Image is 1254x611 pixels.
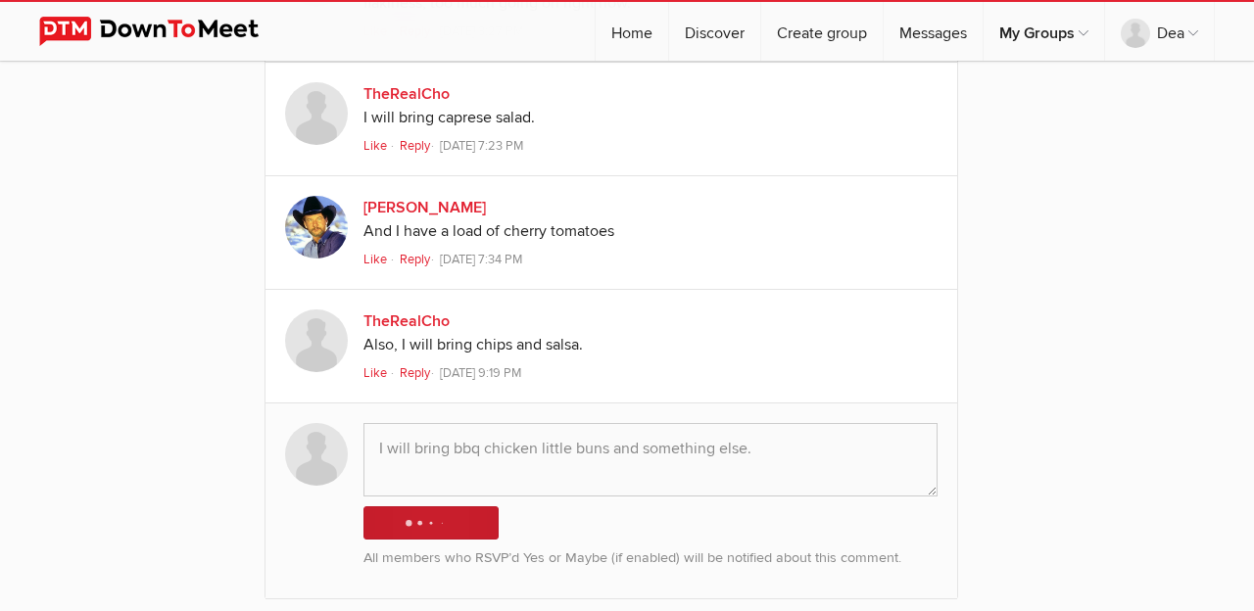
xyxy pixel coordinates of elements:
[400,138,437,154] a: Reply
[596,2,668,61] a: Home
[440,365,521,381] span: [DATE] 9:19 PM
[984,2,1104,61] a: My Groups
[363,138,390,154] a: Like
[285,309,348,372] img: TheRealCho
[1105,2,1214,61] a: Dea
[363,333,938,358] div: Also, I will bring chips and salsa.
[363,252,387,267] span: Like
[363,106,938,131] div: I will bring caprese salad.
[363,252,390,267] a: Like
[363,547,938,569] p: All members who RSVP’d Yes or Maybe (if enabled) will be notified about this comment.
[400,252,437,267] a: Reply
[363,365,390,381] a: Like
[440,252,522,267] span: [DATE] 7:34 PM
[39,17,289,46] img: DownToMeet
[363,138,387,154] span: Like
[363,311,450,331] a: TheRealCho
[400,365,437,381] a: Reply
[884,2,983,61] a: Messages
[669,2,760,61] a: Discover
[363,365,387,381] span: Like
[363,198,486,217] a: [PERSON_NAME]
[440,138,523,154] span: [DATE] 7:23 PM
[285,82,348,145] img: TheRealCho
[285,196,348,258] img: Dave Nuttall
[761,2,883,61] a: Create group
[363,84,450,104] a: TheRealCho
[363,219,938,245] div: And I have a load of cherry tomatoes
